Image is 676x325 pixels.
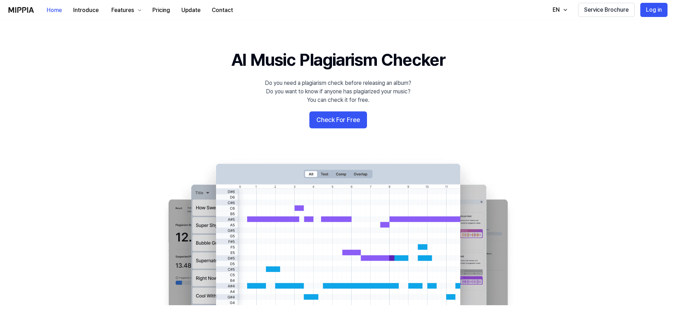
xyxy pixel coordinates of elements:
[41,0,68,20] a: Home
[147,3,176,17] button: Pricing
[41,3,68,17] button: Home
[104,3,147,17] button: Features
[176,0,206,20] a: Update
[578,3,635,17] button: Service Brochure
[68,3,104,17] button: Introduce
[154,157,522,305] img: main Image
[110,6,135,14] div: Features
[231,48,445,72] h1: AI Music Plagiarism Checker
[206,3,239,17] button: Contact
[265,79,411,104] div: Do you need a plagiarism check before releasing an album? Do you want to know if anyone has plagi...
[640,3,668,17] button: Log in
[8,7,34,13] img: logo
[309,111,367,128] button: Check For Free
[551,6,561,14] div: EN
[546,3,572,17] button: EN
[176,3,206,17] button: Update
